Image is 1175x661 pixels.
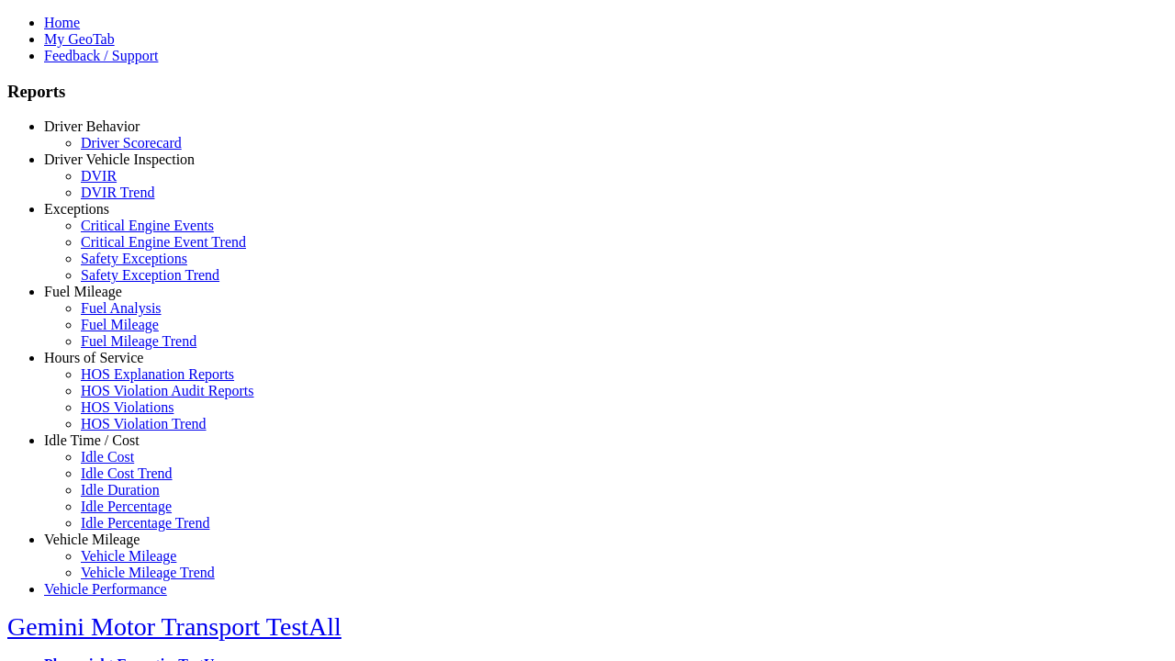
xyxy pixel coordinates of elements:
[81,251,187,266] a: Safety Exceptions
[81,267,219,283] a: Safety Exception Trend
[44,15,80,30] a: Home
[81,218,214,233] a: Critical Engine Events
[44,31,115,47] a: My GeoTab
[81,449,134,465] a: Idle Cost
[81,168,117,184] a: DVIR
[44,350,143,365] a: Hours of Service
[44,284,122,299] a: Fuel Mileage
[81,185,154,200] a: DVIR Trend
[81,548,176,564] a: Vehicle Mileage
[44,151,195,167] a: Driver Vehicle Inspection
[81,515,209,531] a: Idle Percentage Trend
[81,482,160,498] a: Idle Duration
[44,48,158,63] a: Feedback / Support
[81,300,162,316] a: Fuel Analysis
[81,416,207,431] a: HOS Violation Trend
[81,565,215,580] a: Vehicle Mileage Trend
[81,499,172,514] a: Idle Percentage
[81,234,246,250] a: Critical Engine Event Trend
[44,581,167,597] a: Vehicle Performance
[44,201,109,217] a: Exceptions
[81,333,196,349] a: Fuel Mileage Trend
[81,383,254,398] a: HOS Violation Audit Reports
[81,399,173,415] a: HOS Violations
[81,465,173,481] a: Idle Cost Trend
[81,366,234,382] a: HOS Explanation Reports
[44,532,140,547] a: Vehicle Mileage
[44,118,140,134] a: Driver Behavior
[7,612,341,641] a: Gemini Motor Transport TestAll
[44,432,140,448] a: Idle Time / Cost
[7,82,1168,102] h3: Reports
[81,135,182,151] a: Driver Scorecard
[81,317,159,332] a: Fuel Mileage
